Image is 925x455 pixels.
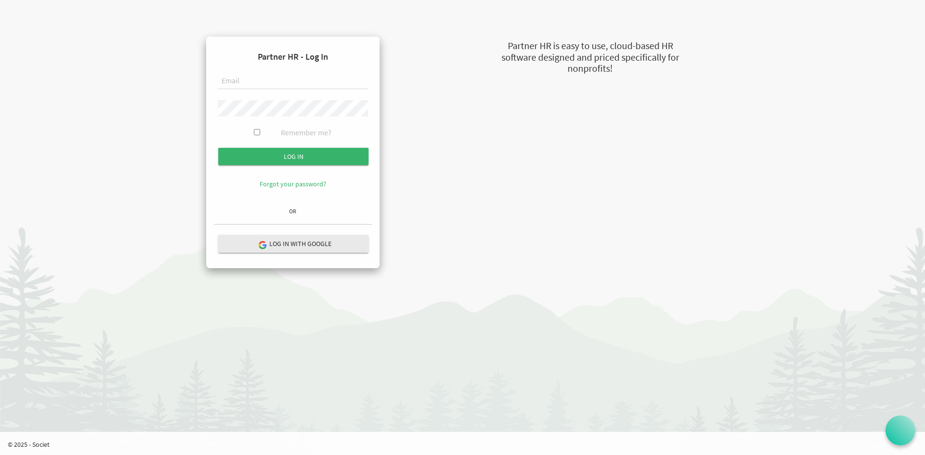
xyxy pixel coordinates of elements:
div: software designed and priced specifically for [453,51,727,65]
h6: OR [214,208,372,214]
div: Partner HR is easy to use, cloud-based HR [453,39,727,53]
label: Remember me? [281,127,331,138]
img: google-logo.png [258,240,266,249]
input: Log in [218,148,369,165]
button: Log in with Google [218,235,369,253]
p: © 2025 - Societ [8,440,925,449]
input: Email [218,73,368,90]
h4: Partner HR - Log In [214,44,372,69]
div: nonprofits! [453,62,727,76]
a: Forgot your password? [260,180,326,188]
